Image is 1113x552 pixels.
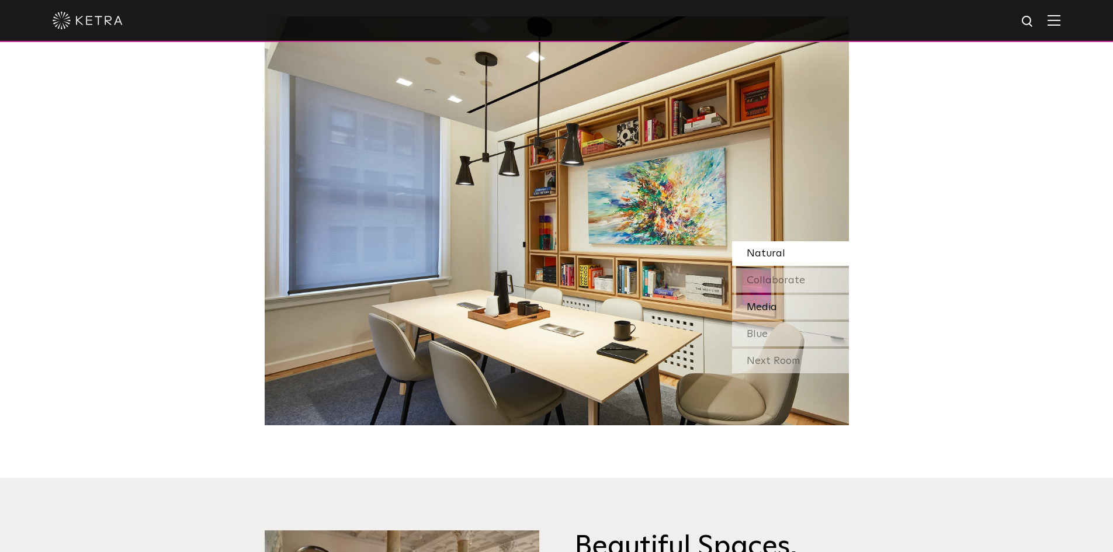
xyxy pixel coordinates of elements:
div: Next Room [732,349,849,373]
img: ketra-logo-2019-white [53,12,123,29]
img: SS-Desktop-CEC-07-1 [265,16,849,425]
img: Hamburger%20Nav.svg [1048,15,1060,26]
span: Blue [747,329,768,339]
span: Media [747,302,777,313]
span: Collaborate [747,275,805,286]
img: search icon [1021,15,1035,29]
span: Natural [747,248,785,259]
